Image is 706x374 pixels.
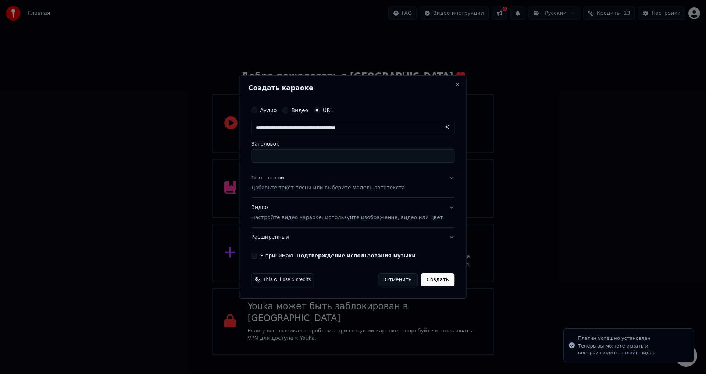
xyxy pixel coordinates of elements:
button: Расширенный [251,228,454,247]
label: Аудио [260,108,277,113]
label: Видео [291,108,308,113]
h2: Создать караоке [248,85,457,91]
button: ВидеоНастройте видео караоке: используйте изображение, видео или цвет [251,198,454,228]
button: Создать [421,273,454,286]
p: Настройте видео караоке: используйте изображение, видео или цвет [251,214,443,221]
button: Я принимаю [296,253,416,258]
label: Заголовок [251,141,454,146]
span: This will use 5 credits [263,277,311,283]
label: Я принимаю [260,253,416,258]
label: URL [323,108,333,113]
p: Добавьте текст песни или выберите модель автотекста [251,185,405,192]
button: Отменить [378,273,418,286]
button: Текст песниДобавьте текст песни или выберите модель автотекста [251,168,454,198]
div: Видео [251,204,443,222]
div: Текст песни [251,174,284,182]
